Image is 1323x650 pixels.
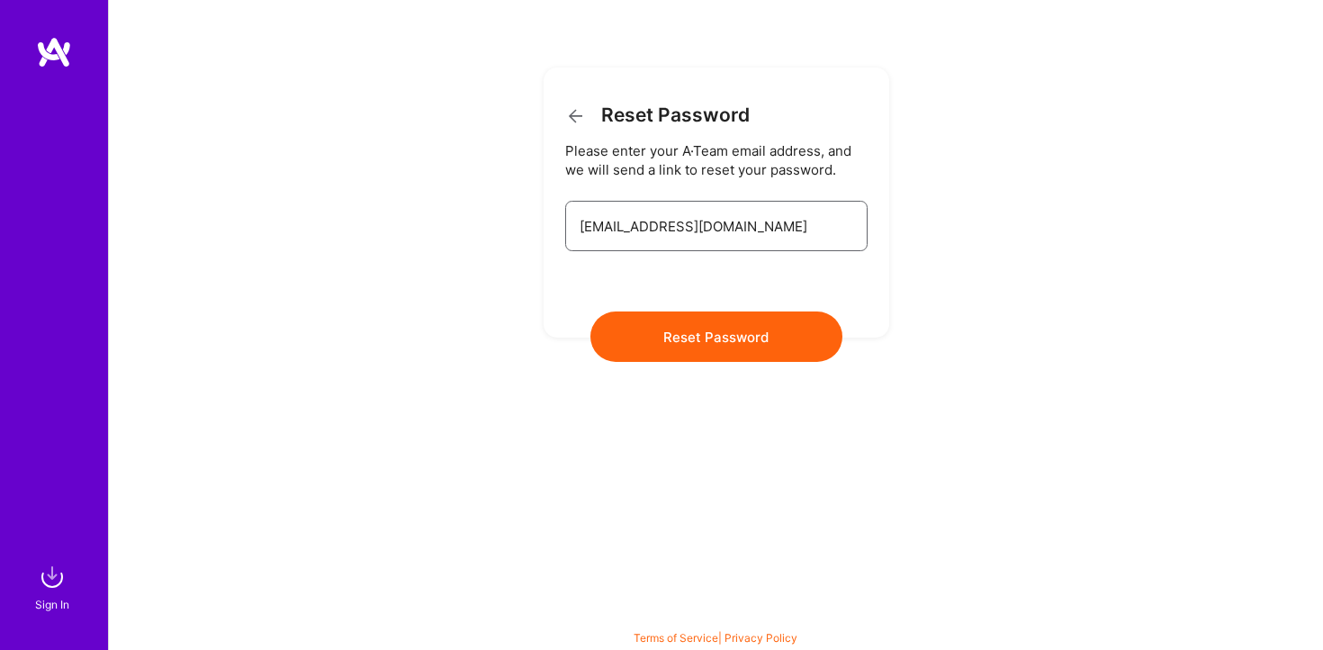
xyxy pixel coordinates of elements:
[565,104,750,127] h3: Reset Password
[108,596,1323,641] div: © 2025 ATeams Inc., All rights reserved.
[38,559,70,614] a: sign inSign In
[580,203,853,249] input: Email...
[34,559,70,595] img: sign in
[724,631,797,645] a: Privacy Policy
[634,631,797,645] span: |
[565,141,868,179] div: Please enter your A·Team email address, and we will send a link to reset your password.
[36,36,72,68] img: logo
[590,311,842,362] button: Reset Password
[35,595,69,614] div: Sign In
[565,105,587,127] i: icon ArrowBack
[634,631,718,645] a: Terms of Service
